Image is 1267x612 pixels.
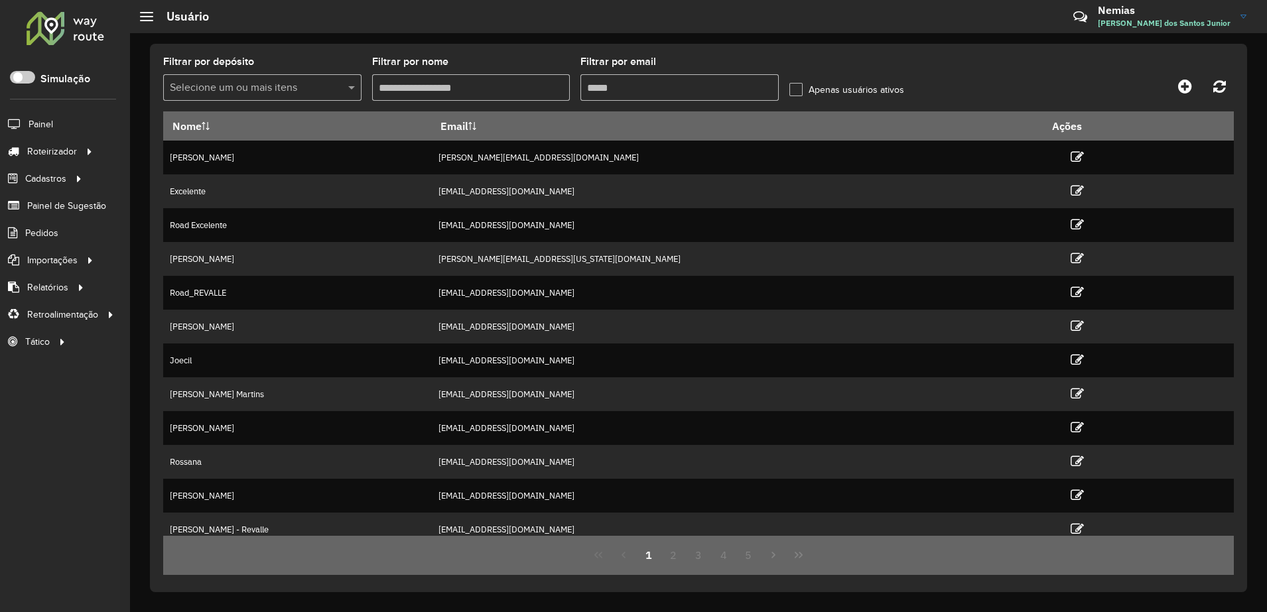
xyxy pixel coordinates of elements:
[163,242,432,276] td: [PERSON_NAME]
[432,242,1043,276] td: [PERSON_NAME][EMAIL_ADDRESS][US_STATE][DOMAIN_NAME]
[163,445,432,479] td: Rossana
[163,479,432,513] td: [PERSON_NAME]
[29,117,53,131] span: Painel
[163,276,432,310] td: Road_REVALLE
[432,208,1043,242] td: [EMAIL_ADDRESS][DOMAIN_NAME]
[1071,351,1084,369] a: Editar
[163,174,432,208] td: Excelente
[163,310,432,343] td: [PERSON_NAME]
[636,542,661,568] button: 1
[1071,317,1084,335] a: Editar
[1098,4,1231,17] h3: Nemias
[27,253,78,267] span: Importações
[163,141,432,174] td: [PERSON_NAME]
[27,199,106,213] span: Painel de Sugestão
[25,226,58,240] span: Pedidos
[1071,215,1084,233] a: Editar
[1071,283,1084,301] a: Editar
[761,542,786,568] button: Next Page
[1071,520,1084,538] a: Editar
[432,479,1043,513] td: [EMAIL_ADDRESS][DOMAIN_NAME]
[163,54,254,70] label: Filtrar por depósito
[432,310,1043,343] td: [EMAIL_ADDRESS][DOMAIN_NAME]
[372,54,448,70] label: Filtrar por nome
[432,377,1043,411] td: [EMAIL_ADDRESS][DOMAIN_NAME]
[789,83,904,97] label: Apenas usuários ativos
[163,377,432,411] td: [PERSON_NAME] Martins
[711,542,736,568] button: 4
[661,542,686,568] button: 2
[1066,3,1095,31] a: Contato Rápido
[1071,452,1084,470] a: Editar
[27,280,68,294] span: Relatórios
[686,542,711,568] button: 3
[786,542,811,568] button: Last Page
[580,54,656,70] label: Filtrar por email
[25,335,50,349] span: Tático
[163,343,432,377] td: Joecil
[1071,385,1084,402] a: Editar
[1071,486,1084,504] a: Editar
[432,112,1043,141] th: Email
[432,141,1043,174] td: [PERSON_NAME][EMAIL_ADDRESS][DOMAIN_NAME]
[163,411,432,445] td: [PERSON_NAME]
[432,276,1043,310] td: [EMAIL_ADDRESS][DOMAIN_NAME]
[27,308,98,322] span: Retroalimentação
[432,174,1043,208] td: [EMAIL_ADDRESS][DOMAIN_NAME]
[1043,112,1122,140] th: Ações
[163,208,432,242] td: Road Excelente
[163,513,432,546] td: [PERSON_NAME] - Revalle
[1098,17,1231,29] span: [PERSON_NAME] dos Santos Junior
[1071,148,1084,166] a: Editar
[1071,182,1084,200] a: Editar
[432,411,1043,445] td: [EMAIL_ADDRESS][DOMAIN_NAME]
[40,71,90,87] label: Simulação
[432,513,1043,546] td: [EMAIL_ADDRESS][DOMAIN_NAME]
[27,145,77,158] span: Roteirizador
[432,445,1043,479] td: [EMAIL_ADDRESS][DOMAIN_NAME]
[163,112,432,141] th: Nome
[153,9,209,24] h2: Usuário
[432,343,1043,377] td: [EMAIL_ADDRESS][DOMAIN_NAME]
[736,542,762,568] button: 5
[1071,249,1084,267] a: Editar
[25,172,66,186] span: Cadastros
[1071,418,1084,436] a: Editar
